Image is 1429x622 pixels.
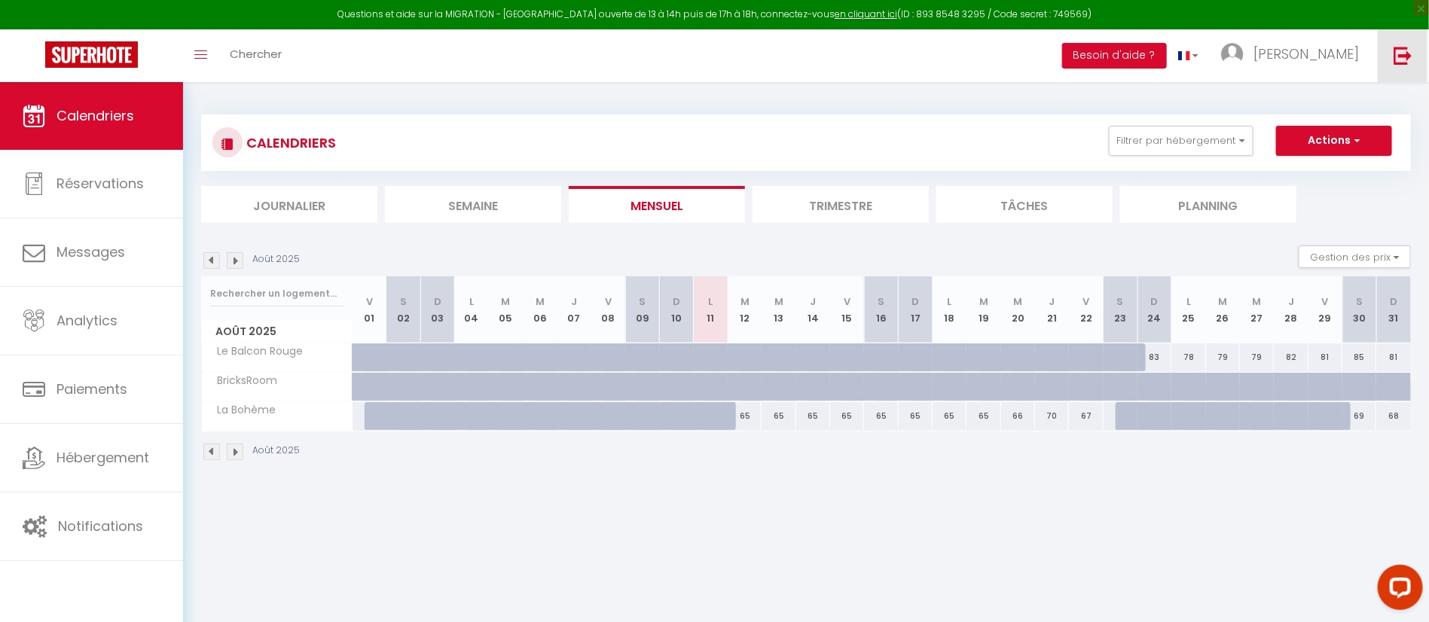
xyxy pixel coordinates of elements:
[56,174,144,193] span: Réservations
[1376,276,1411,343] th: 31
[740,294,750,309] abbr: M
[385,186,561,223] li: Semaine
[1171,276,1205,343] th: 25
[201,186,377,223] li: Journalier
[796,276,830,343] th: 14
[830,276,864,343] th: 15
[1151,294,1159,309] abbr: D
[728,402,762,430] div: 65
[45,41,138,68] img: Super Booking
[673,294,680,309] abbr: D
[1376,343,1411,371] div: 81
[708,294,713,309] abbr: L
[202,321,352,343] span: Août 2025
[625,276,659,343] th: 09
[1035,402,1069,430] div: 70
[1342,343,1376,371] div: 85
[948,294,952,309] abbr: L
[1171,343,1205,371] div: 78
[58,517,143,535] span: Notifications
[1137,343,1171,371] div: 83
[501,294,510,309] abbr: M
[605,294,612,309] abbr: V
[899,402,933,430] div: 65
[1308,343,1342,371] div: 81
[1276,126,1392,156] button: Actions
[936,186,1113,223] li: Tâches
[1322,294,1329,309] abbr: V
[1109,126,1253,156] button: Filtrer par hébergement
[204,343,307,360] span: Le Balcon Rouge
[1394,46,1412,65] img: logout
[569,186,745,223] li: Mensuel
[252,252,300,267] p: Août 2025
[1001,276,1035,343] th: 20
[659,276,693,343] th: 10
[1001,402,1035,430] div: 66
[911,294,919,309] abbr: D
[1366,559,1429,622] iframe: LiveChat chat widget
[762,402,795,430] div: 65
[489,276,523,343] th: 05
[762,276,795,343] th: 13
[1083,294,1090,309] abbr: V
[571,294,577,309] abbr: J
[1104,276,1137,343] th: 23
[1253,44,1359,63] span: [PERSON_NAME]
[1240,343,1274,371] div: 79
[1186,294,1191,309] abbr: L
[864,276,898,343] th: 16
[1288,294,1294,309] abbr: J
[204,402,280,419] span: La Bohème
[591,276,625,343] th: 08
[1062,43,1167,69] button: Besoin d'aide ?
[1120,186,1296,223] li: Planning
[366,294,373,309] abbr: V
[1137,276,1171,343] th: 24
[434,294,441,309] abbr: D
[1221,43,1244,66] img: ...
[1210,29,1378,82] a: ... [PERSON_NAME]
[230,46,282,62] span: Chercher
[1299,245,1411,268] button: Gestion des prix
[252,444,300,458] p: Août 2025
[56,448,149,467] span: Hébergement
[536,294,545,309] abbr: M
[1274,276,1308,343] th: 28
[933,402,966,430] div: 65
[933,276,966,343] th: 18
[1390,294,1397,309] abbr: D
[523,276,557,343] th: 06
[204,373,282,389] span: BricksRoom
[56,106,134,125] span: Calendriers
[1376,402,1411,430] div: 68
[420,276,454,343] th: 03
[1342,402,1376,430] div: 69
[1308,276,1342,343] th: 29
[694,276,728,343] th: 11
[386,276,420,343] th: 02
[1049,294,1055,309] abbr: J
[1342,276,1376,343] th: 30
[400,294,407,309] abbr: S
[210,280,344,307] input: Rechercher un logement...
[966,276,1000,343] th: 19
[1206,276,1240,343] th: 26
[1117,294,1124,309] abbr: S
[728,276,762,343] th: 12
[753,186,929,223] li: Trimestre
[557,276,591,343] th: 07
[878,294,885,309] abbr: S
[1206,343,1240,371] div: 79
[639,294,646,309] abbr: S
[810,294,816,309] abbr: J
[56,242,125,261] span: Messages
[774,294,783,309] abbr: M
[1253,294,1262,309] abbr: M
[899,276,933,343] th: 17
[1069,276,1103,343] th: 22
[1356,294,1363,309] abbr: S
[1035,276,1069,343] th: 21
[56,311,118,330] span: Analytics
